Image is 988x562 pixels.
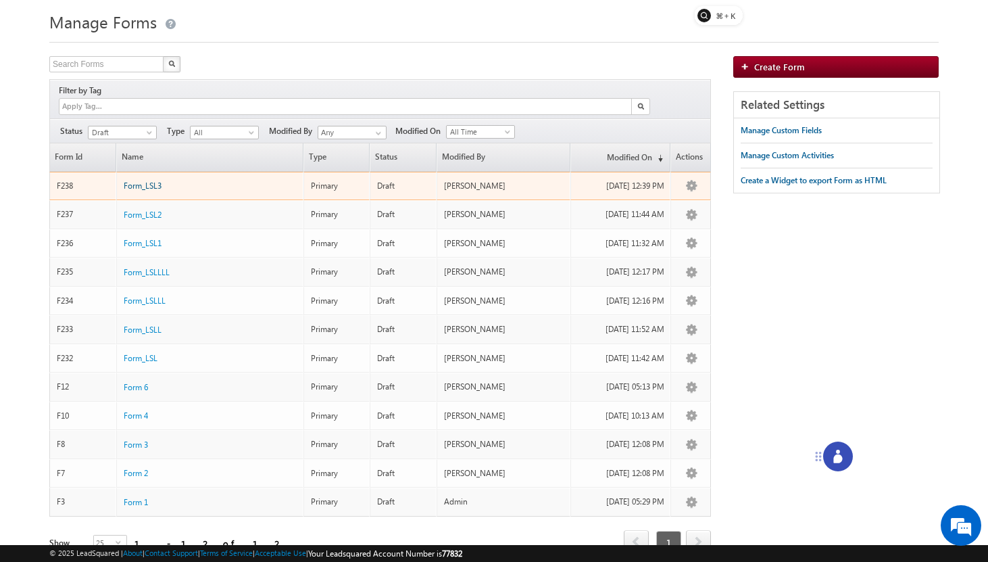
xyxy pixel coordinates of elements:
div: F234 [57,295,110,307]
div: Create a Widget to export Form as HTML [741,174,887,187]
div: Primary [311,410,364,422]
span: © 2025 LeadSquared | | | | | [49,547,462,560]
a: All [190,126,259,139]
div: F236 [57,237,110,250]
a: Form 4 [124,410,148,422]
span: Form_LSL1 [124,238,162,248]
div: F233 [57,323,110,335]
a: Form_LSLLLL [124,266,170,279]
a: Modified By [437,143,570,171]
div: Primary [311,323,364,335]
div: F238 [57,180,110,192]
div: Manage Custom Activities [741,149,834,162]
span: All [191,126,255,139]
div: [DATE] 11:32 AM [578,237,664,250]
a: Form 1 [124,496,148,509]
a: Form_LSL1 [124,237,162,250]
span: next [686,530,711,553]
div: [DATE] 05:13 PM [578,381,664,393]
div: Primary [311,266,364,278]
a: Show All Items [368,126,385,140]
input: Apply Tag... [61,101,141,112]
span: Form 3 [124,440,148,450]
span: Form 2 [124,468,148,478]
div: [PERSON_NAME] [444,208,564,220]
a: Name [117,143,303,171]
a: Manage Custom Fields [741,118,822,143]
span: Status [370,143,436,171]
div: [PERSON_NAME] [444,410,564,422]
a: Create a Widget to export Form as HTML [741,168,887,193]
div: Primary [311,180,364,192]
div: F235 [57,266,110,278]
a: Form Id [50,143,116,171]
div: F10 [57,410,110,422]
div: Draft [377,180,430,192]
span: prev [624,530,649,553]
a: All Time [446,125,515,139]
div: Primary [311,438,364,450]
div: 1 - 12 of 12 [134,536,284,551]
img: Search [168,60,175,67]
a: Terms of Service [200,548,253,557]
span: Manage Forms [49,11,157,32]
div: Admin [444,496,564,508]
div: Draft [377,410,430,422]
a: Manage Custom Activities [741,143,834,168]
span: Form_LSLLL [124,296,166,306]
span: select [116,539,126,545]
span: 25 [94,536,116,551]
div: [PERSON_NAME] [444,381,564,393]
span: Status [60,125,88,137]
div: [PERSON_NAME] [444,352,564,365]
img: add_icon.png [741,62,754,70]
div: Primary [311,467,364,479]
span: Modified On [395,125,446,137]
div: [DATE] 12:08 PM [578,467,664,479]
span: 77832 [442,548,462,559]
span: Create Form [754,61,805,72]
div: Primary [311,496,364,508]
div: F8 [57,438,110,450]
a: prev [624,532,649,553]
div: [PERSON_NAME] [444,180,564,192]
a: Form_LSL2 [124,209,162,221]
div: [PERSON_NAME] [444,323,564,335]
span: All Time [447,126,511,138]
img: d_60004797649_company_0_60004797649 [23,71,57,89]
div: [PERSON_NAME] [444,467,564,479]
div: [DATE] 12:08 PM [578,438,664,450]
a: Form 6 [124,381,148,394]
span: Form 4 [124,411,148,421]
div: Draft [377,438,430,450]
div: Draft [377,295,430,307]
div: Draft [377,381,430,393]
div: [DATE] 12:39 PM [578,180,664,192]
span: Modified By [269,125,318,137]
span: Form 6 [124,382,148,392]
span: Your Leadsquared Account Number is [308,548,462,559]
div: F12 [57,381,110,393]
div: Manage Custom Fields [741,124,822,137]
input: Type to Search [318,126,387,139]
span: Form_LSL3 [124,181,162,191]
div: Draft [377,237,430,250]
a: Contact Support [145,548,198,557]
div: Primary [311,381,364,393]
div: [DATE] 11:44 AM [578,208,664,220]
div: Draft [377,266,430,278]
span: Form_LSLL [124,325,162,335]
div: Draft [377,323,430,335]
div: F237 [57,208,110,220]
a: About [123,548,143,557]
div: F3 [57,496,110,508]
div: Show [49,537,82,549]
div: Draft [377,496,430,508]
div: [DATE] 11:42 AM [578,352,664,365]
em: Start Chat [184,417,245,435]
div: Primary [311,208,364,220]
div: Primary [311,352,364,365]
a: Form 3 [124,439,148,451]
a: Form_LSLL [124,324,162,336]
div: [DATE] 12:16 PM [578,295,664,307]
